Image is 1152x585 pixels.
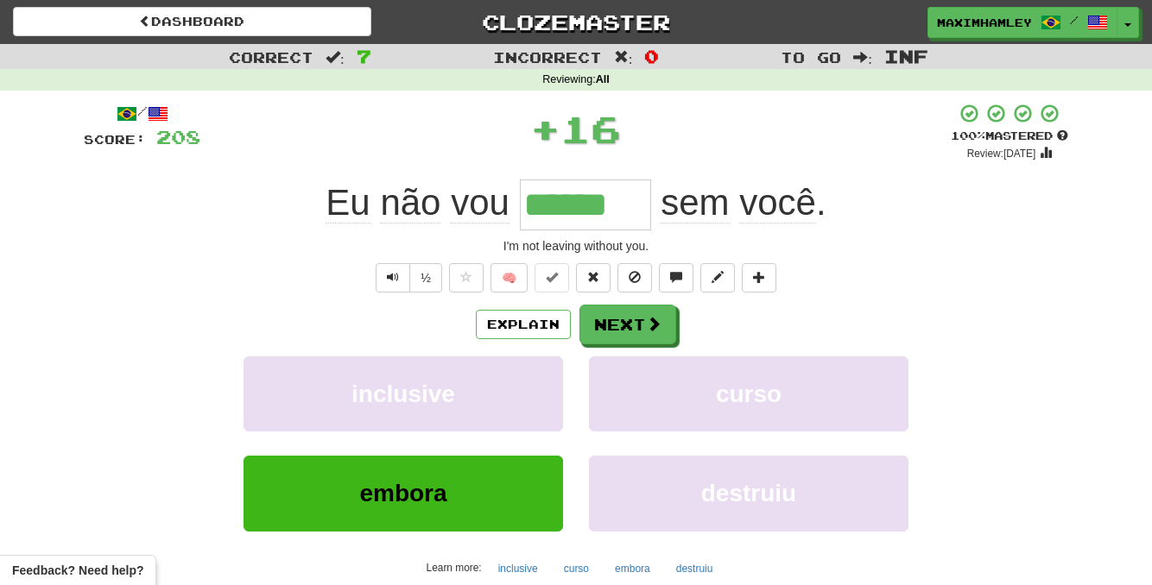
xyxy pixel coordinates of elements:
[659,263,693,292] button: Discuss sentence (alt+u)
[376,263,410,292] button: Play sentence audio (ctl+space)
[927,7,1117,38] a: maximhamley /
[742,263,776,292] button: Add to collection (alt+a)
[967,148,1036,160] small: Review: [DATE]
[84,103,200,124] div: /
[589,356,908,431] button: curso
[951,129,985,142] span: 100 %
[156,126,200,148] span: 208
[700,263,735,292] button: Edit sentence (alt+d)
[476,310,571,339] button: Explain
[644,46,659,66] span: 0
[244,456,563,531] button: embora
[579,305,676,344] button: Next
[397,7,756,37] a: Clozemaster
[244,356,563,431] button: inclusive
[605,556,660,582] button: embora
[84,237,1068,255] div: I'm not leaving without you.
[951,129,1068,144] div: Mastered
[380,182,440,223] span: não
[667,556,723,582] button: destruiu
[560,107,621,150] span: 16
[449,263,484,292] button: Favorite sentence (alt+f)
[13,7,371,36] a: Dashboard
[739,182,816,223] span: você
[554,556,598,582] button: curso
[596,73,610,85] strong: All
[489,556,548,582] button: inclusive
[372,263,442,292] div: Text-to-speech controls
[701,480,796,506] span: destruiu
[589,456,908,531] button: destruiu
[229,48,313,66] span: Correct
[535,263,569,292] button: Set this sentence to 100% Mastered (alt+m)
[651,182,826,223] span: .
[661,182,729,223] span: sem
[617,263,652,292] button: Ignore sentence (alt+i)
[493,48,602,66] span: Incorrect
[326,182,370,223] span: Eu
[491,263,528,292] button: 🧠
[781,48,841,66] span: To go
[12,562,143,579] span: Open feedback widget
[853,50,872,65] span: :
[576,263,611,292] button: Reset to 0% Mastered (alt+r)
[1070,14,1079,26] span: /
[451,182,510,223] span: vou
[937,15,1032,30] span: maximhamley
[357,46,371,66] span: 7
[427,562,482,574] small: Learn more:
[614,50,633,65] span: :
[716,381,782,407] span: curso
[409,263,442,292] button: ½
[359,480,446,506] span: embora
[884,46,928,66] span: Inf
[530,103,560,154] span: +
[351,381,455,407] span: inclusive
[326,50,345,65] span: :
[84,132,146,147] span: Score:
